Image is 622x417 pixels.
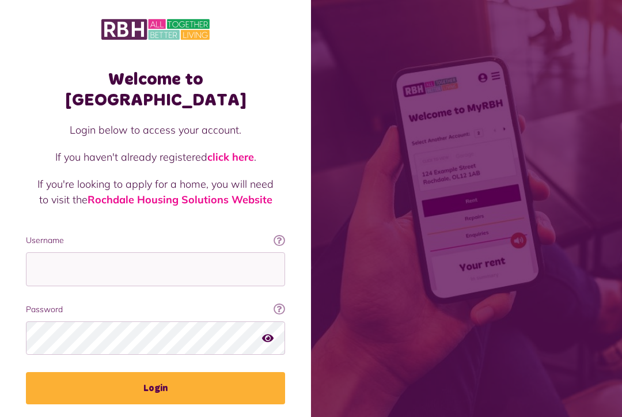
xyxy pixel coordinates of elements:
[37,122,274,138] p: Login below to access your account.
[101,17,210,41] img: MyRBH
[88,193,272,206] a: Rochdale Housing Solutions Website
[207,150,254,164] a: click here
[26,372,285,404] button: Login
[37,149,274,165] p: If you haven't already registered .
[26,304,285,316] label: Password
[26,69,285,111] h1: Welcome to [GEOGRAPHIC_DATA]
[37,176,274,207] p: If you're looking to apply for a home, you will need to visit the
[26,234,285,247] label: Username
